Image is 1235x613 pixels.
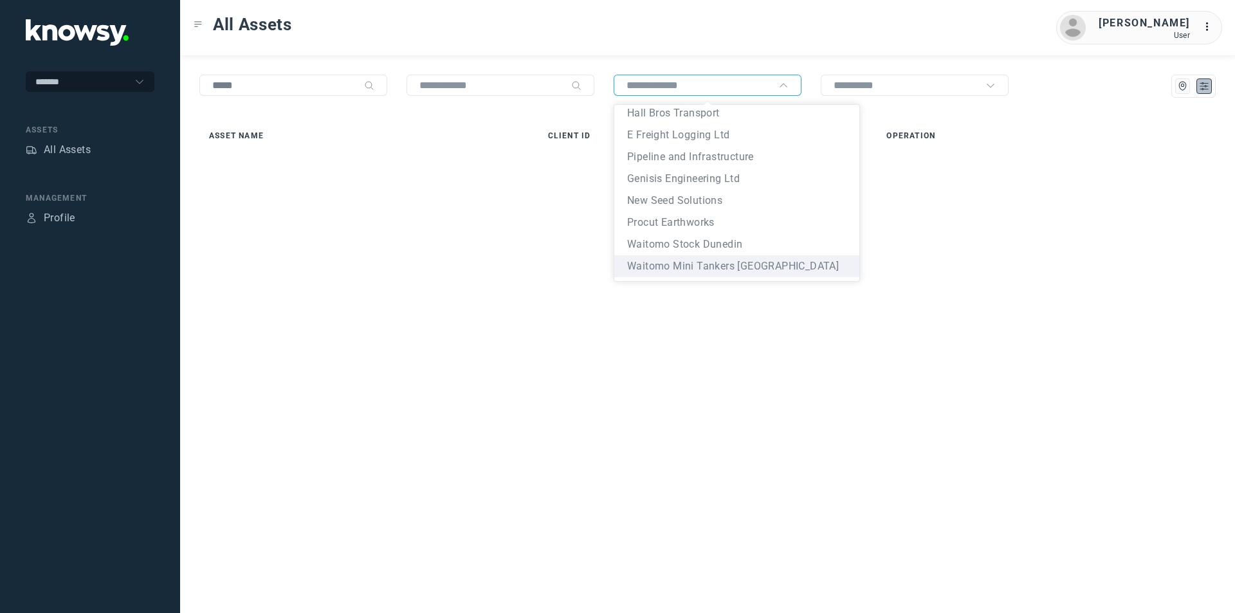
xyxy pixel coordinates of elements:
span: Pipeline and Infrastructure [627,151,754,163]
div: Management [26,192,154,204]
div: User [1099,31,1190,40]
div: Profile [26,212,37,224]
div: Asset Name [209,130,529,142]
img: avatar.png [1060,15,1086,41]
div: Assets [26,144,37,156]
a: AssetsAll Assets [26,142,91,158]
div: Assets [26,124,154,136]
div: Search [364,80,374,91]
div: Toggle Menu [194,20,203,29]
span: Waitomo Mini Tankers [GEOGRAPHIC_DATA] [627,260,839,272]
tspan: ... [1203,22,1216,32]
span: Hall Bros Transport [627,107,720,119]
span: Procut Earthworks [627,216,715,228]
div: [PERSON_NAME] [1099,15,1190,31]
span: New Seed Solutions [627,194,722,206]
span: Genisis Engineering Ltd [627,172,740,185]
div: Operation [886,130,1206,142]
div: Profile [44,210,75,226]
a: ProfileProfile [26,210,75,226]
div: List [1198,80,1210,92]
div: Client ID [548,130,868,142]
div: : [1203,19,1218,35]
span: All Assets [213,13,292,36]
div: : [1203,19,1218,37]
span: E Freight Logging Ltd [627,129,729,141]
img: Application Logo [26,19,129,46]
div: All Assets [44,142,91,158]
div: Search [571,80,581,91]
div: Map [1177,80,1189,92]
span: Waitomo Stock Dunedin [627,238,742,250]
